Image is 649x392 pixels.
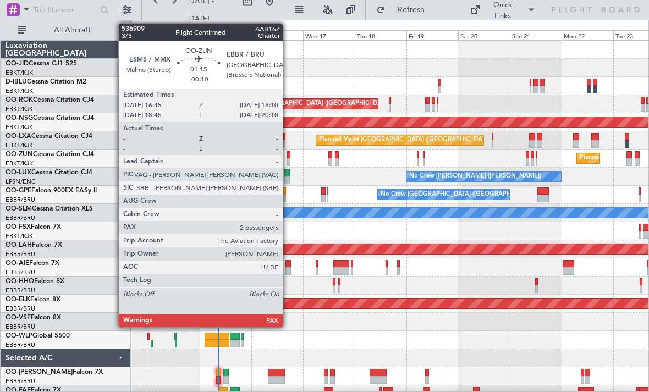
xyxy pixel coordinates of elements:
[5,97,94,103] a: OO-ROKCessna Citation CJ4
[465,1,541,19] button: Quick Links
[5,60,29,67] span: OO-JID
[148,30,200,40] div: Sun 14
[5,369,73,376] span: OO-[PERSON_NAME]
[355,30,406,40] div: Thu 18
[5,232,33,240] a: EBKT/KJK
[251,30,303,40] div: Tue 16
[5,87,33,95] a: EBKT/KJK
[510,30,562,40] div: Sun 21
[5,105,33,113] a: EBKT/KJK
[5,260,59,267] a: OO-AIEFalcon 7X
[5,79,86,85] a: D-IBLUCessna Citation M2
[388,6,434,14] span: Refresh
[5,169,92,176] a: OO-LUXCessna Citation CJ4
[5,97,33,103] span: OO-ROK
[5,187,97,194] a: OO-GPEFalcon 900EX EASy II
[5,206,32,212] span: OO-SLM
[5,224,61,230] a: OO-FSXFalcon 7X
[409,168,541,185] div: No Crew [PERSON_NAME] ([PERSON_NAME])
[5,278,34,285] span: OO-HHO
[381,186,565,203] div: No Crew [GEOGRAPHIC_DATA] ([GEOGRAPHIC_DATA] National)
[218,96,392,112] div: Planned Maint [GEOGRAPHIC_DATA] ([GEOGRAPHIC_DATA])
[5,369,103,376] a: OO-[PERSON_NAME]Falcon 7X
[458,30,510,40] div: Sat 20
[303,30,355,40] div: Wed 17
[5,196,35,204] a: EBBR/BRU
[562,30,613,40] div: Mon 22
[5,296,30,303] span: OO-ELK
[5,377,35,385] a: EBBR/BRU
[319,132,492,148] div: Planned Maint [GEOGRAPHIC_DATA] ([GEOGRAPHIC_DATA])
[5,278,64,285] a: OO-HHOFalcon 8X
[5,60,77,67] a: OO-JIDCessna CJ1 525
[5,333,32,339] span: OO-WLP
[5,206,93,212] a: OO-SLMCessna Citation XLS
[5,178,36,186] a: LFSN/ENC
[5,314,31,321] span: OO-VSF
[5,341,35,349] a: EBBR/BRU
[5,159,33,168] a: EBKT/KJK
[5,115,94,122] a: OO-NSGCessna Citation CJ4
[406,30,458,40] div: Fri 19
[5,151,33,158] span: OO-ZUN
[371,1,437,19] button: Refresh
[5,305,35,313] a: EBBR/BRU
[12,21,119,39] button: All Aircraft
[5,268,35,277] a: EBBR/BRU
[5,296,61,303] a: OO-ELKFalcon 8X
[5,314,61,321] a: OO-VSFFalcon 8X
[5,169,31,176] span: OO-LUX
[5,224,31,230] span: OO-FSX
[5,260,29,267] span: OO-AIE
[5,141,33,150] a: EBKT/KJK
[5,133,31,140] span: OO-LXA
[5,323,35,331] a: EBBR/BRU
[5,286,35,295] a: EBBR/BRU
[5,250,35,258] a: EBBR/BRU
[200,30,251,40] div: Mon 15
[5,187,31,194] span: OO-GPE
[5,133,92,140] a: OO-LXACessna Citation CJ4
[5,151,94,158] a: OO-ZUNCessna Citation CJ4
[5,123,33,131] a: EBKT/KJK
[5,214,35,222] a: EBBR/BRU
[5,69,33,77] a: EBKT/KJK
[5,242,32,249] span: OO-LAH
[5,79,27,85] span: D-IBLU
[34,2,97,18] input: Trip Number
[5,242,62,249] a: OO-LAHFalcon 7X
[134,22,152,31] div: [DATE]
[29,26,116,34] span: All Aircraft
[5,115,33,122] span: OO-NSG
[5,333,70,339] a: OO-WLPGlobal 5500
